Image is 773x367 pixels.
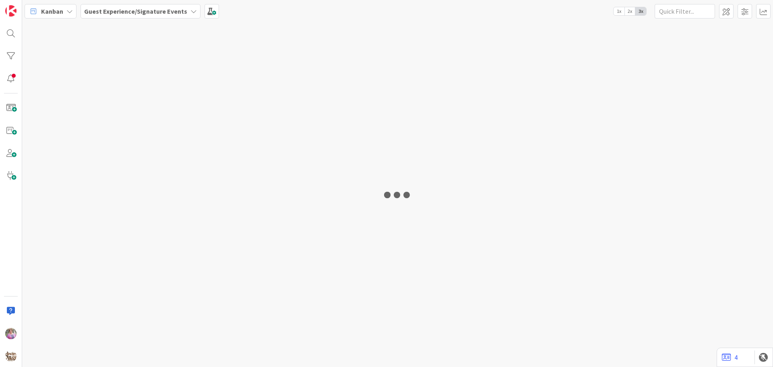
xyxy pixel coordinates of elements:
[84,7,187,15] b: Guest Experience/Signature Events
[5,328,17,339] img: OM
[722,352,738,362] a: 4
[635,7,646,15] span: 3x
[614,7,624,15] span: 1x
[5,5,17,17] img: Visit kanbanzone.com
[5,350,17,362] img: avatar
[655,4,715,19] input: Quick Filter...
[624,7,635,15] span: 2x
[41,6,63,16] span: Kanban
